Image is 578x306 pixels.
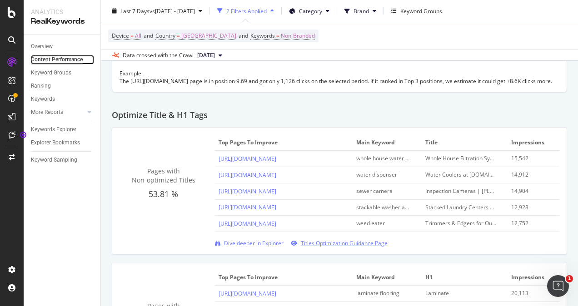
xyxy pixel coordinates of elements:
div: Trimmers & Edgers for Outdoors at Lowe’s [425,219,496,227]
a: [URL][DOMAIN_NAME] [219,188,276,195]
div: Explorer Bookmarks [31,138,80,148]
a: Keyword Sampling [31,155,94,165]
span: Top pages to improve [219,273,347,281]
button: Keyword Groups [388,4,446,18]
span: Country [155,32,175,39]
button: Last 7 Daysvs[DATE] - [DATE] [108,4,206,18]
span: Brand [354,7,369,15]
span: Category [299,7,322,15]
div: Data crossed with the Crawl [123,51,194,59]
div: water dispenser [356,171,412,179]
div: Keywords Explorer [31,125,76,134]
div: Overview [31,42,53,51]
a: More Reports [31,108,85,117]
span: title [425,138,502,147]
span: Non-Branded [281,30,315,42]
a: Content Performance [31,55,94,64]
div: sewer camera [356,187,412,195]
h2: Optimize Title & H1 Tags [112,111,208,120]
span: 53.81 % [149,188,178,199]
span: Titles Optimization Guidance Page [301,239,388,247]
div: More Reports [31,108,63,117]
span: and [144,32,153,39]
span: vs [DATE] - [DATE] [149,7,195,15]
div: Laminate [425,289,496,297]
div: 14,912 [511,171,551,179]
div: 14,904 [511,187,551,195]
span: Main Keyword [356,273,416,281]
div: 12,928 [511,203,551,212]
button: [DATE] [194,50,226,61]
span: H1 [425,273,502,281]
div: Content Performance [31,55,83,64]
div: laminate flooring [356,289,412,297]
div: weed eater [356,219,412,227]
span: Top pages to improve [219,138,347,147]
div: Keywords [31,94,55,104]
span: 1 [566,275,573,282]
div: Ranking [31,81,51,91]
button: 2 Filters Applied [214,4,278,18]
div: Whole House Filtration Systems at Lowes.com [425,154,496,163]
div: whole house water filter [356,154,412,163]
span: Main Keyword [356,138,416,147]
div: 2 Filters Applied [226,7,267,15]
span: Dive deeper in Explorer [224,239,284,247]
span: Keywords [250,32,275,39]
span: Impressions [511,273,553,281]
span: = [276,32,279,39]
div: 12,752 [511,219,551,227]
span: Last 7 Days [120,7,149,15]
div: Stacked Laundry Centers | Lowe's [425,203,496,212]
a: Overview [31,42,94,51]
div: Inspection Cameras | Lowe's [425,187,496,195]
div: Analytics [31,7,93,16]
a: [URL][DOMAIN_NAME] [219,155,276,163]
a: [URL][DOMAIN_NAME] [219,220,276,227]
button: Brand [341,4,380,18]
span: [GEOGRAPHIC_DATA] [181,30,236,42]
div: Keyword Groups [400,7,442,15]
a: [URL][DOMAIN_NAME] [219,203,276,211]
a: Titles Optimization Guidance Page [291,239,388,247]
a: Explorer Bookmarks [31,138,94,148]
div: 15,542 [511,154,551,163]
a: [URL][DOMAIN_NAME] [219,171,276,179]
button: Category [285,4,333,18]
div: Keyword Groups [31,68,71,78]
span: = [130,32,134,39]
a: Dive deeper in Explorer [215,239,284,247]
span: All [135,30,141,42]
span: Device [112,32,129,39]
div: Water Coolers at Lowes.com [425,171,496,179]
div: stackable washer and dryer [356,203,412,212]
div: Tooltip anchor [19,131,27,139]
span: = [177,32,180,39]
span: Impressions [511,138,553,147]
iframe: Intercom live chat [547,275,569,297]
span: and [239,32,248,39]
a: [URL][DOMAIN_NAME] [219,290,276,297]
div: RealKeywords [31,16,93,27]
a: Ranking [31,81,94,91]
span: 2025 Oct. 4th [197,51,215,59]
div: Keyword Sampling [31,155,77,165]
a: Keyword Groups [31,68,94,78]
div: 20,113 [511,289,551,297]
a: Keywords [31,94,94,104]
a: Keywords Explorer [31,125,94,134]
span: Pages with Non-optimized Titles [132,167,195,184]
